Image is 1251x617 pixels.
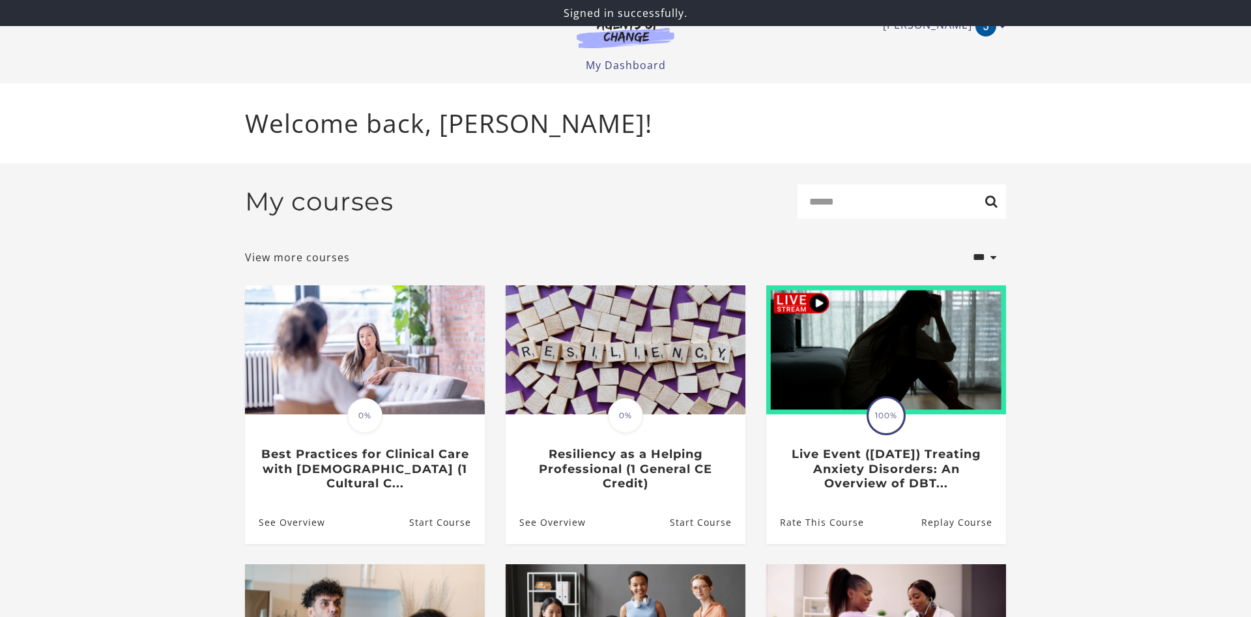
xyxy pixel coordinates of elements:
p: Welcome back, [PERSON_NAME]! [245,104,1006,143]
a: Best Practices for Clinical Care with Asian Americans (1 Cultural C...: See Overview [245,501,325,543]
img: Agents of Change Logo [563,18,688,48]
a: My Dashboard [586,58,666,72]
a: Live Event (8/22/25) Treating Anxiety Disorders: An Overview of DBT...: Rate This Course [766,501,864,543]
a: Toggle menu [883,16,999,36]
h2: My courses [245,186,394,217]
h3: Live Event ([DATE]) Treating Anxiety Disorders: An Overview of DBT... [780,447,992,491]
span: 0% [608,398,643,433]
a: View more courses [245,250,350,265]
a: Best Practices for Clinical Care with Asian Americans (1 Cultural C...: Resume Course [409,501,485,543]
span: 0% [347,398,382,433]
h3: Resiliency as a Helping Professional (1 General CE Credit) [519,447,731,491]
a: Live Event (8/22/25) Treating Anxiety Disorders: An Overview of DBT...: Resume Course [921,501,1006,543]
a: Resiliency as a Helping Professional (1 General CE Credit): Resume Course [670,501,745,543]
span: 100% [869,398,904,433]
h3: Best Practices for Clinical Care with [DEMOGRAPHIC_DATA] (1 Cultural C... [259,447,470,491]
a: Resiliency as a Helping Professional (1 General CE Credit): See Overview [506,501,586,543]
p: Signed in successfully. [5,5,1246,21]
